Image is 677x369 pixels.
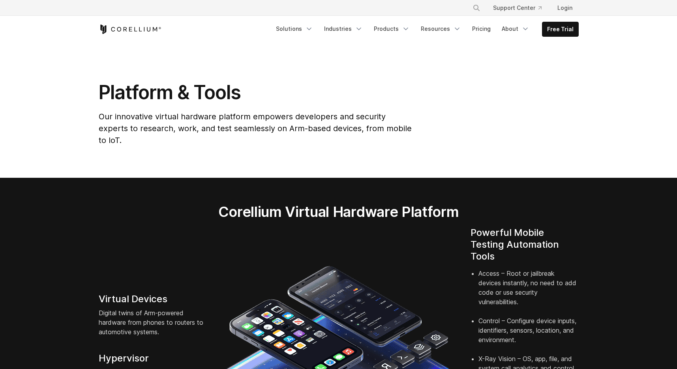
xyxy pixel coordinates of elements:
[478,269,579,316] li: Access – Root or jailbreak devices instantly, no need to add code or use security vulnerabilities.
[319,22,368,36] a: Industries
[99,81,413,104] h1: Platform & Tools
[271,22,318,36] a: Solutions
[487,1,548,15] a: Support Center
[416,22,466,36] a: Resources
[181,203,496,220] h2: Corellium Virtual Hardware Platform
[99,308,207,337] p: Digital twins of Arm-powered hardware from phones to routers to automotive systems.
[99,352,207,364] h4: Hypervisor
[469,1,484,15] button: Search
[551,1,579,15] a: Login
[463,1,579,15] div: Navigation Menu
[467,22,495,36] a: Pricing
[99,24,161,34] a: Corellium Home
[471,227,579,262] h4: Powerful Mobile Testing Automation Tools
[369,22,414,36] a: Products
[99,293,207,305] h4: Virtual Devices
[478,316,579,354] li: Control – Configure device inputs, identifiers, sensors, location, and environment.
[271,22,579,37] div: Navigation Menu
[497,22,534,36] a: About
[542,22,578,36] a: Free Trial
[99,112,412,145] span: Our innovative virtual hardware platform empowers developers and security experts to research, wo...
